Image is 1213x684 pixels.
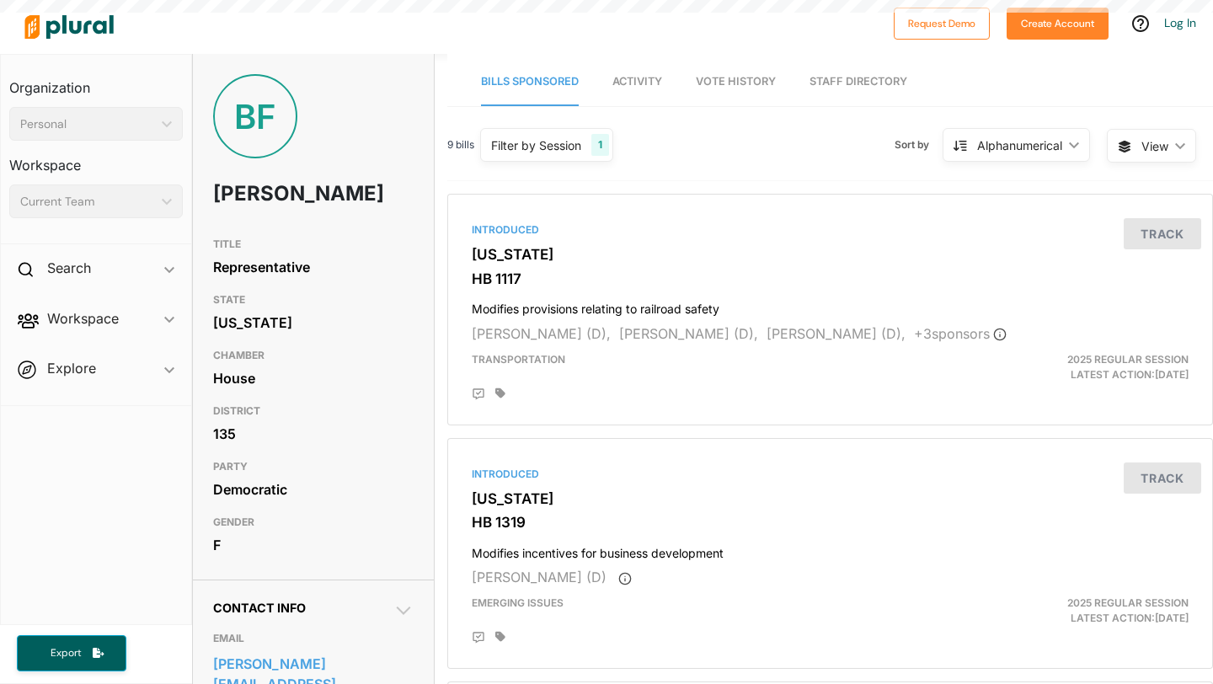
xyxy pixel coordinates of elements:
h3: GENDER [213,512,414,532]
button: Track [1124,462,1201,494]
div: Add Position Statement [472,631,485,644]
span: [PERSON_NAME] (D), [619,325,758,342]
h3: CHAMBER [213,345,414,366]
div: F [213,532,414,558]
a: Bills Sponsored [481,58,579,106]
div: Add tags [495,387,505,399]
div: Representative [213,254,414,280]
span: Emerging Issues [472,596,564,609]
h3: Workspace [9,141,183,178]
h3: [US_STATE] [472,490,1189,507]
h2: Search [47,259,91,277]
h3: TITLE [213,234,414,254]
span: 2025 Regular Session [1067,596,1189,609]
span: + 3 sponsor s [914,325,1007,342]
span: [PERSON_NAME] (D), [472,325,611,342]
span: Bills Sponsored [481,75,579,88]
div: Add Position Statement [472,387,485,401]
div: Filter by Session [491,136,581,154]
a: Staff Directory [810,58,907,106]
h4: Modifies provisions relating to railroad safety [472,294,1189,317]
div: Introduced [472,222,1189,238]
button: Track [1124,218,1201,249]
div: Personal [20,115,155,133]
span: Sort by [895,137,943,152]
h3: HB 1319 [472,514,1189,531]
div: 1 [591,134,609,156]
h3: EMAIL [213,628,414,649]
h3: DISTRICT [213,401,414,421]
span: [PERSON_NAME] (D) [472,569,606,585]
span: Transportation [472,353,565,366]
span: View [1141,137,1168,155]
h3: HB 1117 [472,270,1189,287]
span: Activity [612,75,662,88]
button: Create Account [1007,8,1109,40]
div: Current Team [20,193,155,211]
div: Alphanumerical [977,136,1062,154]
button: Export [17,635,126,671]
div: Add tags [495,631,505,643]
div: Introduced [472,467,1189,482]
h4: Modifies incentives for business development [472,538,1189,561]
span: Contact Info [213,601,306,615]
a: Vote History [696,58,776,106]
span: 9 bills [447,137,474,152]
span: [PERSON_NAME] (D), [767,325,906,342]
div: 135 [213,421,414,446]
div: Democratic [213,477,414,502]
h3: Organization [9,63,183,100]
span: 2025 Regular Session [1067,353,1189,366]
span: Export [39,646,93,660]
h1: [PERSON_NAME] [213,168,334,219]
a: Activity [612,58,662,106]
div: Latest Action: [DATE] [954,352,1201,382]
div: [US_STATE] [213,310,414,335]
a: Request Demo [894,13,990,31]
h3: [US_STATE] [472,246,1189,263]
div: Latest Action: [DATE] [954,596,1201,626]
div: BF [213,74,297,158]
h3: STATE [213,290,414,310]
h3: PARTY [213,457,414,477]
a: Create Account [1007,13,1109,31]
button: Request Demo [894,8,990,40]
span: Vote History [696,75,776,88]
a: Log In [1164,15,1196,30]
div: House [213,366,414,391]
